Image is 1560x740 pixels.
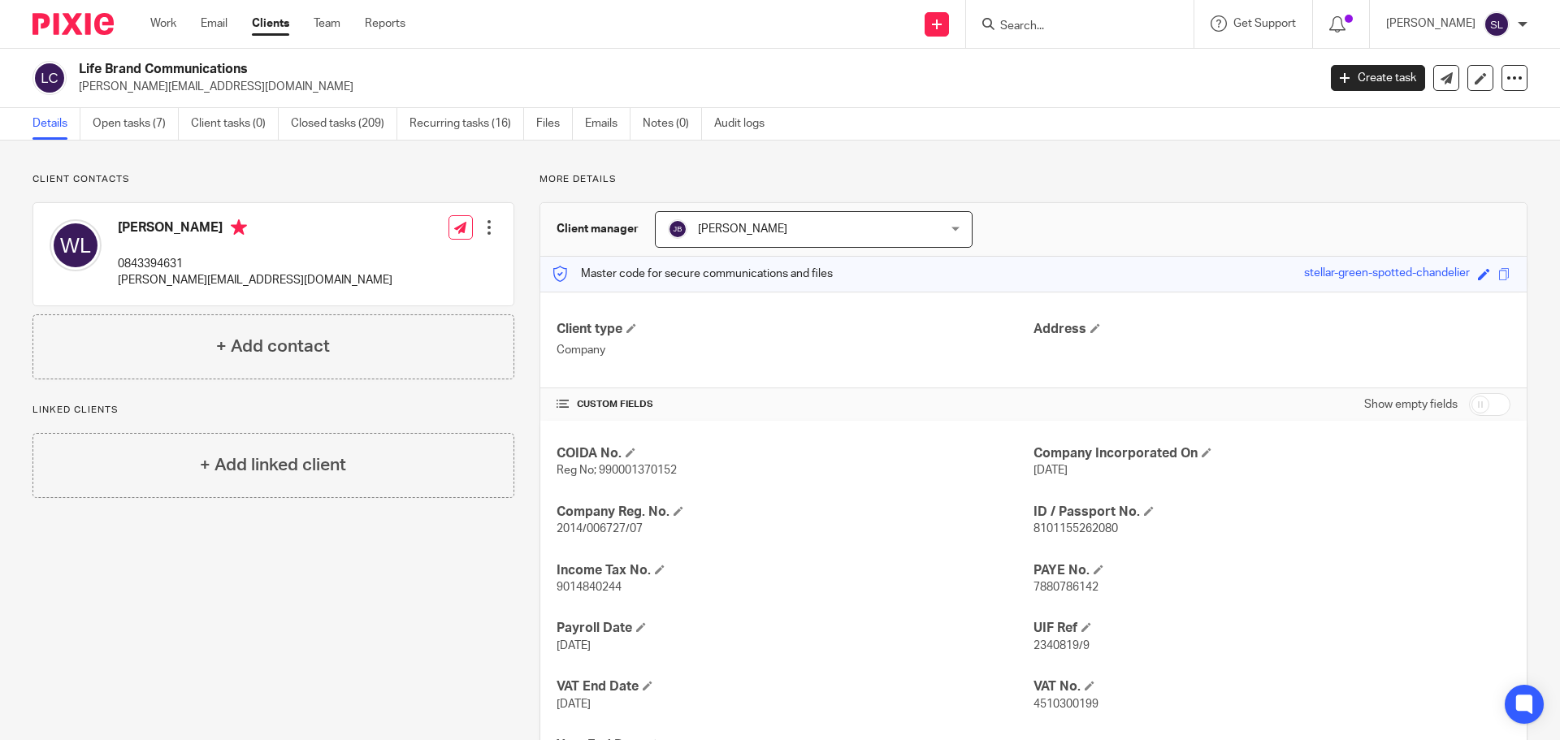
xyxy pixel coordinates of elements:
a: Reports [365,15,405,32]
h4: VAT No. [1033,678,1510,695]
a: Clients [252,15,289,32]
h4: UIF Ref [1033,620,1510,637]
h4: [PERSON_NAME] [118,219,392,240]
h3: Client manager [557,221,639,237]
a: Work [150,15,176,32]
img: svg%3E [32,61,67,95]
a: Audit logs [714,108,777,140]
h4: CUSTOM FIELDS [557,398,1033,411]
span: 8101155262080 [1033,523,1118,534]
a: Notes (0) [643,108,702,140]
a: Email [201,15,227,32]
p: Client contacts [32,173,514,186]
h4: Company Reg. No. [557,504,1033,521]
span: [DATE] [1033,465,1068,476]
span: Reg No; 990001370152 [557,465,677,476]
h4: Payroll Date [557,620,1033,637]
a: Client tasks (0) [191,108,279,140]
img: Pixie [32,13,114,35]
p: More details [539,173,1527,186]
h4: Income Tax No. [557,562,1033,579]
span: 2014/006727/07 [557,523,643,534]
span: Get Support [1233,18,1296,29]
a: Emails [585,108,630,140]
div: stellar-green-spotted-chandelier [1304,265,1470,283]
a: Create task [1331,65,1425,91]
p: [PERSON_NAME][EMAIL_ADDRESS][DOMAIN_NAME] [79,79,1306,95]
h4: COIDA No. [557,445,1033,462]
img: svg%3E [668,219,687,239]
h2: Life Brand Communications [79,61,1061,78]
img: svg%3E [1484,11,1510,37]
a: Details [32,108,80,140]
span: 9014840244 [557,582,622,593]
h4: PAYE No. [1033,562,1510,579]
input: Search [999,19,1145,34]
a: Recurring tasks (16) [409,108,524,140]
p: 0843394631 [118,256,392,272]
p: [PERSON_NAME] [1386,15,1475,32]
a: Files [536,108,573,140]
p: [PERSON_NAME][EMAIL_ADDRESS][DOMAIN_NAME] [118,272,392,288]
p: Company [557,342,1033,358]
a: Closed tasks (209) [291,108,397,140]
i: Primary [231,219,247,236]
h4: + Add linked client [200,452,346,478]
img: svg%3E [50,219,102,271]
span: 4510300199 [1033,699,1098,710]
a: Open tasks (7) [93,108,179,140]
h4: Company Incorporated On [1033,445,1510,462]
span: [DATE] [557,640,591,651]
span: [PERSON_NAME] [698,223,787,235]
h4: Client type [557,321,1033,338]
h4: VAT End Date [557,678,1033,695]
span: [DATE] [557,699,591,710]
span: 2340819/9 [1033,640,1090,651]
p: Linked clients [32,404,514,417]
h4: Address [1033,321,1510,338]
h4: + Add contact [216,334,330,359]
h4: ID / Passport No. [1033,504,1510,521]
label: Show empty fields [1364,396,1458,413]
a: Team [314,15,340,32]
p: Master code for secure communications and files [552,266,833,282]
span: 7880786142 [1033,582,1098,593]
